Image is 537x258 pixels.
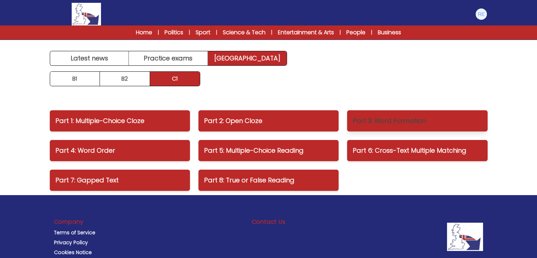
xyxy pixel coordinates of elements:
[204,146,333,156] p: Part 5: Multiple-Choice Reading
[150,72,200,86] a: C1
[198,170,339,191] a: Part 8: True or False Reading
[278,28,334,37] a: Entertainment & Arts
[208,51,287,65] a: [GEOGRAPHIC_DATA]
[50,170,190,191] a: Part 7: Gapped Text
[198,110,339,131] a: Part 2: Open Cloze
[347,140,487,161] a: Part 6: Cross-Text Multiple Matching
[50,140,190,161] a: Part 4: Word Order
[346,28,365,37] a: People
[55,116,184,126] p: Part 1: Multiple-Choice Cloze
[100,72,150,86] a: B2
[251,218,285,226] h3: Contact Us
[50,3,123,25] a: Logo
[50,72,100,86] a: B1
[371,29,372,36] span: |
[347,110,487,131] a: Part 3: Word Formation
[223,28,265,37] a: Science & Tech
[50,110,190,131] a: Part 1: Multiple-Choice Cloze
[196,28,210,37] a: Sport
[72,3,101,25] img: Logo
[54,249,92,256] a: Cookies Notice
[271,29,272,36] span: |
[353,116,482,126] p: Part 3: Word Formation
[54,229,95,236] a: Terms of Service
[198,140,339,161] a: Part 5: Multiple-Choice Reading
[158,29,159,36] span: |
[50,51,129,65] a: Latest news
[54,218,84,226] h3: Company
[129,51,208,65] a: Practice exams
[378,28,401,37] a: Business
[204,175,333,185] p: Part 8: True or False Reading
[340,29,341,36] span: |
[189,29,190,36] span: |
[55,175,184,185] p: Part 7: Gapped Text
[353,146,482,156] p: Part 6: Cross-Text Multiple Matching
[216,29,217,36] span: |
[204,116,333,126] p: Part 2: Open Cloze
[476,8,487,20] img: Riccardo Erroi
[136,28,152,37] a: Home
[165,28,183,37] a: Politics
[447,223,483,251] img: Company Logo
[55,146,184,156] p: Part 4: Word Order
[54,239,88,246] a: Privacy Policy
